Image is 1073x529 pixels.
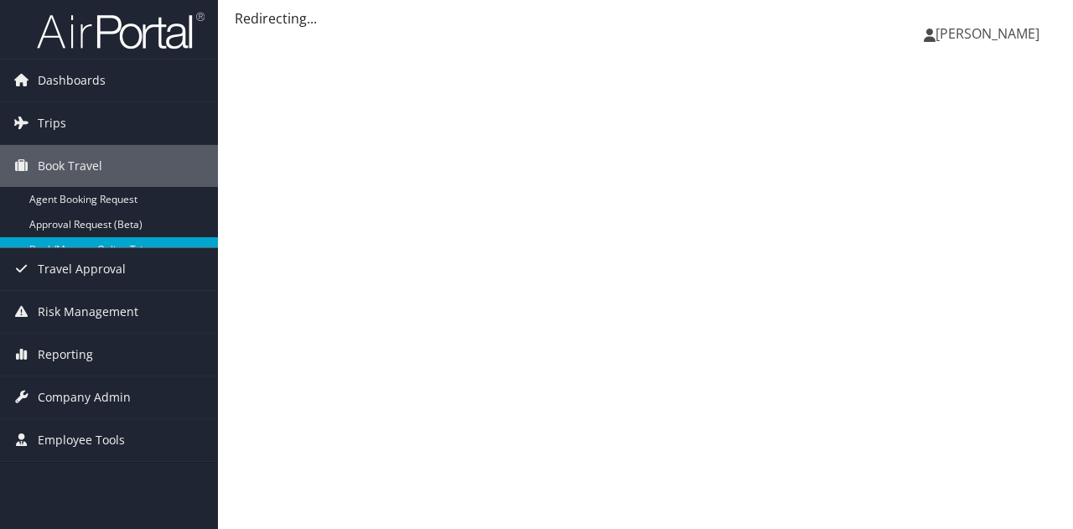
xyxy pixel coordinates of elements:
span: Company Admin [38,376,131,418]
img: airportal-logo.png [37,11,205,50]
span: Book Travel [38,145,102,187]
a: [PERSON_NAME] [924,8,1056,59]
span: Reporting [38,334,93,376]
span: [PERSON_NAME] [936,24,1039,43]
span: Risk Management [38,291,138,333]
span: Dashboards [38,60,106,101]
span: Employee Tools [38,419,125,461]
span: Trips [38,102,66,144]
span: Travel Approval [38,248,126,290]
div: Redirecting... [235,8,1056,29]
